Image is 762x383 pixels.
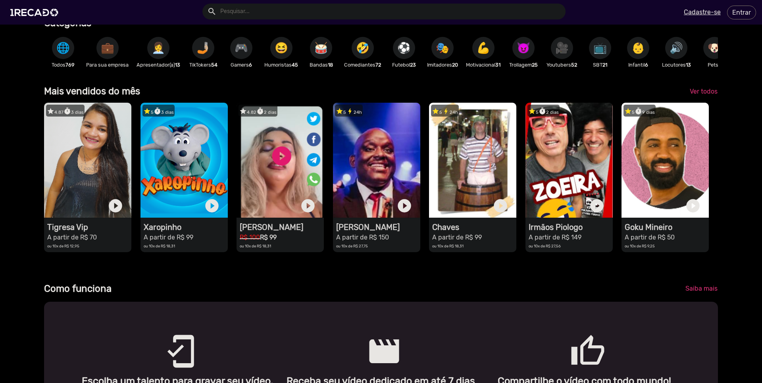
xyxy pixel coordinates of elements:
span: ⚽ [397,37,411,59]
p: Bandas [306,61,336,69]
small: ou 10x de R$ 27,75 [336,244,368,248]
h1: Chaves [432,222,516,232]
button: 🎥 [551,37,573,59]
b: 54 [211,62,217,68]
video: 1RECADO vídeos dedicados para fãs e empresas [44,103,131,218]
span: 👶 [631,37,645,59]
span: 🥁 [314,37,328,59]
small: ou 10x de R$ 9,25 [625,244,655,248]
b: 13 [175,62,180,68]
u: Cadastre-se [684,8,721,16]
button: 🤣 [352,37,374,59]
span: 💼 [101,37,114,59]
button: 🤳🏼 [192,37,214,59]
h1: [PERSON_NAME] [240,222,324,232]
b: 45 [292,62,298,68]
small: A partir de R$ 149 [529,234,581,241]
small: ou 10x de R$ 18,31 [240,244,271,248]
span: 🎭 [436,37,449,59]
video: 1RECADO vídeos dedicados para fãs e empresas [429,103,516,218]
input: Pesquisar... [214,4,566,19]
video: 1RECADO vídeos dedicados para fãs e empresas [525,103,613,218]
b: 6 [249,62,252,68]
a: play_circle_filled [300,198,316,214]
p: Para sua empresa [86,61,129,69]
a: play_circle_filled [108,198,123,214]
span: 😈 [517,37,530,59]
button: 🎮 [230,37,252,59]
span: 🌐 [56,37,70,59]
p: TikTokers [188,61,218,69]
button: Example home icon [204,4,218,18]
small: A partir de R$ 99 [432,234,482,241]
mat-icon: thumb_up_outlined [570,333,579,343]
p: Motivacional [466,61,500,69]
mat-icon: movie [366,333,376,343]
a: play_circle_filled [493,198,508,214]
video: 1RECADO vídeos dedicados para fãs e empresas [237,103,324,218]
video: 1RECADO vídeos dedicados para fãs e empresas [140,103,228,218]
span: 🎥 [555,37,569,59]
b: 13 [686,62,691,68]
small: ou 10x de R$ 18,31 [432,244,464,248]
h1: Xaropinho [144,222,228,232]
small: R$ 100 [240,234,260,241]
h1: Irmãos Piologo [529,222,613,232]
button: 😈 [512,37,535,59]
small: A partir de R$ 99 [144,234,193,241]
video: 1RECADO vídeos dedicados para fãs e empresas [333,103,420,218]
span: Saiba mais [685,285,718,292]
b: 52 [571,62,577,68]
b: 18 [328,62,333,68]
small: ou 10x de R$ 18,31 [144,244,175,248]
b: 21 [602,62,607,68]
p: Gamers [226,61,256,69]
b: 72 [375,62,381,68]
small: ou 10x de R$ 12,95 [47,244,79,248]
span: 🐶 [708,37,721,59]
p: Locutores [661,61,691,69]
span: 🤣 [356,37,369,59]
b: Como funciona [44,283,112,294]
p: Youtubers [546,61,577,69]
a: play_circle_filled [685,198,701,214]
b: 20 [452,62,458,68]
span: 👩‍💼 [152,37,165,59]
span: 📺 [593,37,607,59]
small: A partir de R$ 70 [47,234,97,241]
b: 25 [532,62,538,68]
h1: Tigresa Vip [47,222,131,232]
span: 🤳🏼 [196,37,210,59]
button: 🥁 [310,37,332,59]
button: 💪 [472,37,495,59]
p: Todos [48,61,78,69]
button: 🔊 [665,37,687,59]
button: 🌐 [52,37,74,59]
p: Pets [699,61,729,69]
a: Entrar [727,6,756,19]
h1: Goku Mineiro [625,222,709,232]
p: Futebol [389,61,419,69]
p: SBT [585,61,615,69]
p: Comediantes [344,61,381,69]
p: Infantil [623,61,653,69]
span: 🔊 [670,37,683,59]
button: 👶 [627,37,649,59]
b: R$ 99 [260,234,277,241]
button: ⚽ [393,37,415,59]
span: 💪 [477,37,490,59]
a: play_circle_filled [396,198,412,214]
b: 6 [645,62,648,68]
button: 😆 [270,37,292,59]
small: A partir de R$ 50 [625,234,675,241]
video: 1RECADO vídeos dedicados para fãs e empresas [622,103,709,218]
p: Trollagem [508,61,539,69]
b: 31 [495,62,500,68]
p: Humoristas [264,61,298,69]
a: play_circle_filled [204,198,220,214]
a: play_circle_filled [589,198,605,214]
button: 🎭 [431,37,454,59]
p: Apresentador(a) [137,61,180,69]
a: Saiba mais [679,282,724,296]
button: 💼 [96,37,119,59]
